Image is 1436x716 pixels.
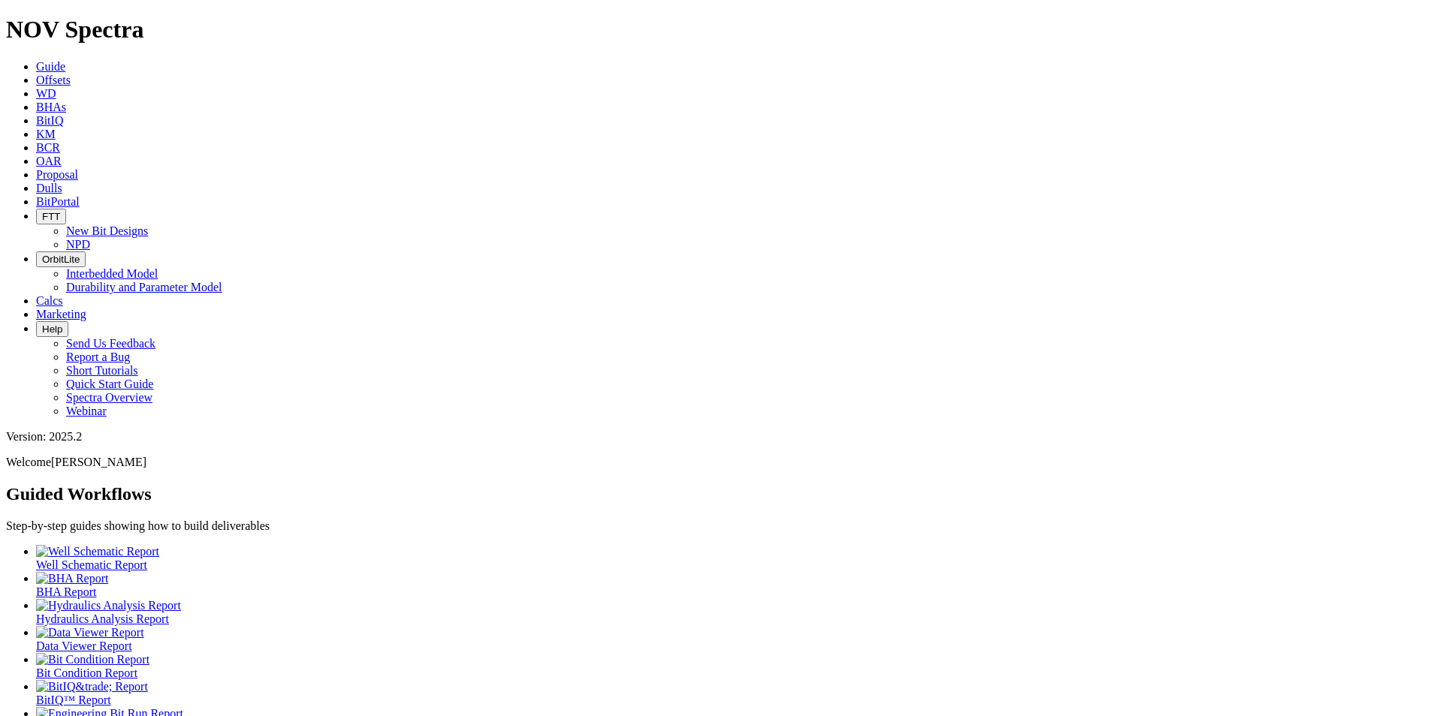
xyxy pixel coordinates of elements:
[36,572,1430,598] a: BHA Report BHA Report
[6,430,1430,444] div: Version: 2025.2
[66,337,155,350] a: Send Us Feedback
[66,350,130,363] a: Report a Bug
[36,639,132,652] span: Data Viewer Report
[36,680,148,693] img: BitIQ&trade; Report
[66,281,222,293] a: Durability and Parameter Model
[6,519,1430,533] p: Step-by-step guides showing how to build deliverables
[36,128,56,140] a: KM
[36,680,1430,706] a: BitIQ&trade; Report BitIQ™ Report
[42,211,60,222] span: FTT
[36,195,80,208] a: BitPortal
[36,545,1430,571] a: Well Schematic Report Well Schematic Report
[36,141,60,154] a: BCR
[36,626,1430,652] a: Data Viewer Report Data Viewer Report
[36,558,147,571] span: Well Schematic Report
[36,653,1430,679] a: Bit Condition Report Bit Condition Report
[36,545,159,558] img: Well Schematic Report
[51,456,146,468] span: [PERSON_NAME]
[36,612,169,625] span: Hydraulics Analysis Report
[36,182,62,194] a: Dulls
[6,16,1430,44] h1: NOV Spectra
[6,484,1430,504] h2: Guided Workflows
[66,224,148,237] a: New Bit Designs
[66,378,153,390] a: Quick Start Guide
[36,572,108,585] img: BHA Report
[36,155,62,167] a: OAR
[36,74,71,86] a: Offsets
[36,321,68,337] button: Help
[36,294,63,307] a: Calcs
[36,666,137,679] span: Bit Condition Report
[36,653,149,666] img: Bit Condition Report
[66,267,158,280] a: Interbedded Model
[36,308,86,320] a: Marketing
[36,626,144,639] img: Data Viewer Report
[6,456,1430,469] p: Welcome
[66,238,90,251] a: NPD
[66,405,107,417] a: Webinar
[42,323,62,335] span: Help
[36,251,86,267] button: OrbitLite
[36,599,1430,625] a: Hydraulics Analysis Report Hydraulics Analysis Report
[36,60,65,73] a: Guide
[36,87,56,100] a: WD
[66,391,152,404] a: Spectra Overview
[42,254,80,265] span: OrbitLite
[36,599,181,612] img: Hydraulics Analysis Report
[36,168,78,181] a: Proposal
[36,101,66,113] a: BHAs
[36,585,96,598] span: BHA Report
[36,209,66,224] button: FTT
[36,693,111,706] span: BitIQ™ Report
[66,364,138,377] a: Short Tutorials
[36,114,63,127] a: BitIQ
